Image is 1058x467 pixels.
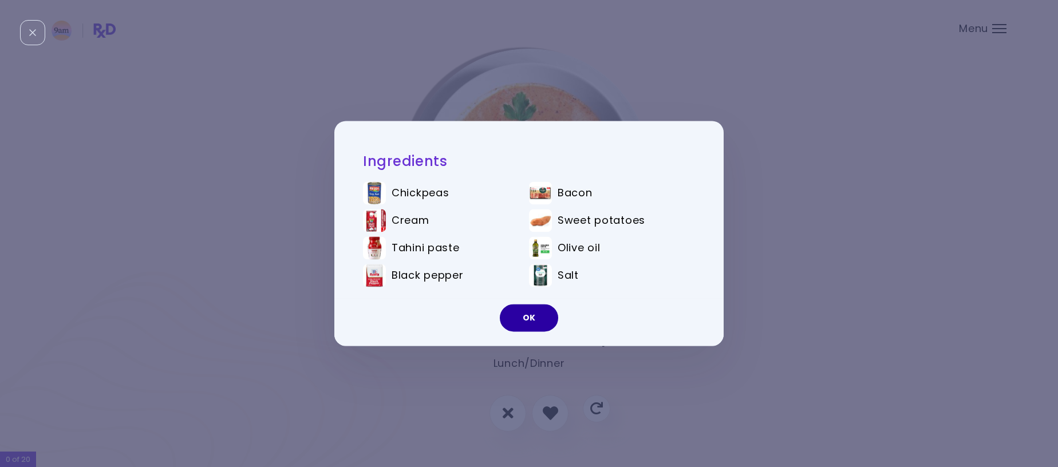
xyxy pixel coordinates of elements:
[558,242,600,255] span: Olive oil
[392,215,429,227] span: Cream
[558,187,593,200] span: Bacon
[392,242,460,255] span: Tahini paste
[558,215,645,227] span: Sweet potatoes
[392,187,449,200] span: Chickpeas
[363,152,695,170] h2: Ingredients
[500,304,558,332] button: OK
[20,20,45,45] div: Close
[392,270,464,282] span: Black pepper
[558,270,579,282] span: Salt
